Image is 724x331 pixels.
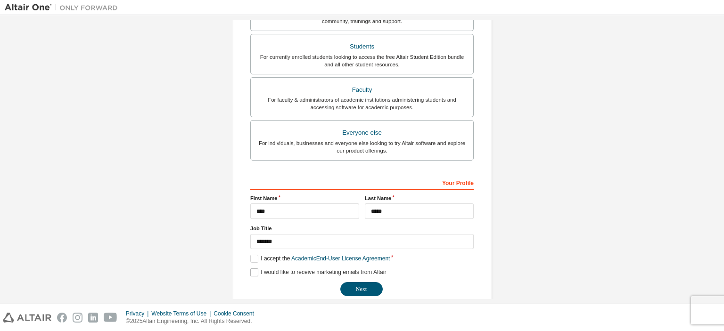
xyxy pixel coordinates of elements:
[126,317,260,325] p: © 2025 Altair Engineering, Inc. All Rights Reserved.
[214,310,259,317] div: Cookie Consent
[256,126,468,139] div: Everyone else
[5,3,123,12] img: Altair One
[126,310,151,317] div: Privacy
[104,313,117,323] img: youtube.svg
[256,53,468,68] div: For currently enrolled students looking to access the free Altair Student Edition bundle and all ...
[3,313,51,323] img: altair_logo.svg
[250,268,386,276] label: I would like to receive marketing emails from Altair
[340,282,383,296] button: Next
[250,255,390,263] label: I accept the
[250,194,359,202] label: First Name
[291,255,390,262] a: Academic End-User License Agreement
[250,175,474,190] div: Your Profile
[256,83,468,97] div: Faculty
[151,310,214,317] div: Website Terms of Use
[88,313,98,323] img: linkedin.svg
[250,225,474,232] label: Job Title
[256,139,468,154] div: For individuals, businesses and everyone else looking to try Altair software and explore our prod...
[256,40,468,53] div: Students
[256,96,468,111] div: For faculty & administrators of academic institutions administering students and accessing softwa...
[365,194,474,202] label: Last Name
[57,313,67,323] img: facebook.svg
[73,313,82,323] img: instagram.svg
